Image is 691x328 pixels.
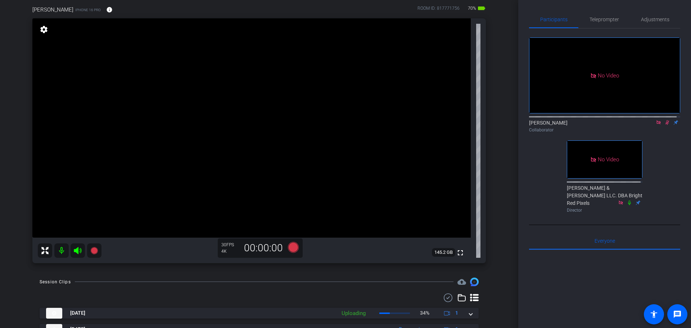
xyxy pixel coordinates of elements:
[32,6,73,14] span: [PERSON_NAME]
[529,127,680,133] div: Collaborator
[595,238,615,243] span: Everyone
[529,119,680,133] div: [PERSON_NAME]
[598,72,619,78] span: No Video
[239,242,288,254] div: 00:00:00
[457,278,466,286] mat-icon: cloud_upload
[598,156,619,163] span: No Video
[455,309,458,317] span: 1
[567,207,642,214] div: Director
[40,308,479,319] mat-expansion-panel-header: thumb-nail[DATE]Uploading34%1
[590,17,619,22] span: Teleprompter
[456,248,465,257] mat-icon: fullscreen
[46,308,62,319] img: thumb-nail
[226,242,234,247] span: FPS
[221,248,239,254] div: 4K
[40,278,71,286] div: Session Clips
[221,242,239,248] div: 30
[417,5,460,15] div: ROOM ID: 817771756
[641,17,669,22] span: Adjustments
[457,278,466,286] span: Destinations for your clips
[540,17,568,22] span: Participants
[75,7,101,13] span: iPhone 16 Pro
[39,25,49,34] mat-icon: settings
[650,310,658,319] mat-icon: accessibility
[338,309,369,318] div: Uploading
[477,4,486,13] mat-icon: battery_std
[70,309,85,317] span: [DATE]
[106,6,113,13] mat-icon: info
[432,248,455,257] span: 145.2 GB
[567,184,642,214] div: [PERSON_NAME] & [PERSON_NAME] LLC. DBA Bright Red Pixels
[470,278,479,286] img: Session clips
[420,309,429,317] p: 34%
[673,310,682,319] mat-icon: message
[467,3,477,14] span: 70%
